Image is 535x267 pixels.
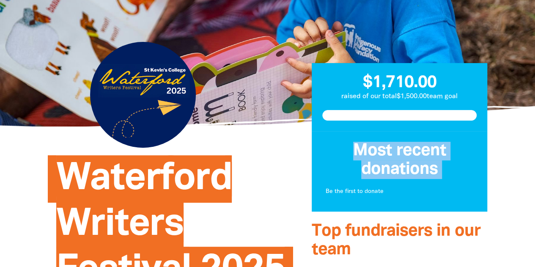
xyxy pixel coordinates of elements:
[312,223,480,258] span: Top fundraisers in our team
[322,142,477,201] div: Donation stream
[363,75,436,91] span: $1,710.00
[322,182,477,201] div: Paginated content
[312,91,488,102] p: raised of our total $1,500.00 team goal
[322,142,477,179] h3: Most recent donations
[326,187,474,196] p: Be the first to donate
